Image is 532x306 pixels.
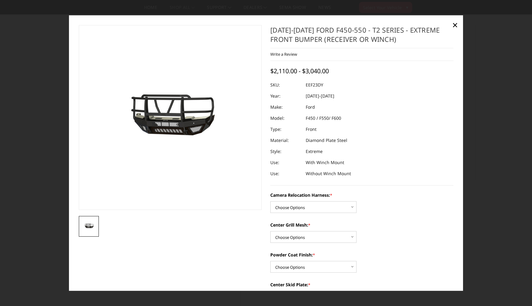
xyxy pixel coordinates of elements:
dd: Front [306,124,316,135]
span: × [452,18,458,31]
dd: EEF23DY [306,79,323,91]
a: 2023-2025 Ford F450-550 - T2 Series - Extreme Front Bumper (receiver or winch) [79,25,262,210]
dd: Ford [306,102,315,113]
dt: Use: [270,157,301,168]
dt: Type: [270,124,301,135]
dt: Year: [270,91,301,102]
dd: Extreme [306,146,323,157]
a: Close [450,20,460,30]
dd: With Winch Mount [306,157,344,168]
dd: F450 / F550/ F600 [306,113,341,124]
a: Write a Review [270,51,297,57]
label: Camera Relocation Harness: [270,192,453,198]
dd: [DATE]-[DATE] [306,91,334,102]
label: Powder Coat Finish: [270,252,453,258]
dt: Model: [270,113,301,124]
dt: Material: [270,135,301,146]
h1: [DATE]-[DATE] Ford F450-550 - T2 Series - Extreme Front Bumper (receiver or winch) [270,25,453,48]
img: 2023-2025 Ford F450-550 - T2 Series - Extreme Front Bumper (receiver or winch) [81,222,97,231]
span: $2,110.00 - $3,040.00 [270,67,329,75]
dd: Without Winch Mount [306,168,351,179]
dt: Use: [270,168,301,179]
dt: SKU: [270,79,301,91]
label: Center Grill Mesh: [270,222,453,228]
dt: Style: [270,146,301,157]
dd: Diamond Plate Steel [306,135,347,146]
label: Center Skid Plate: [270,281,453,288]
dt: Make: [270,102,301,113]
